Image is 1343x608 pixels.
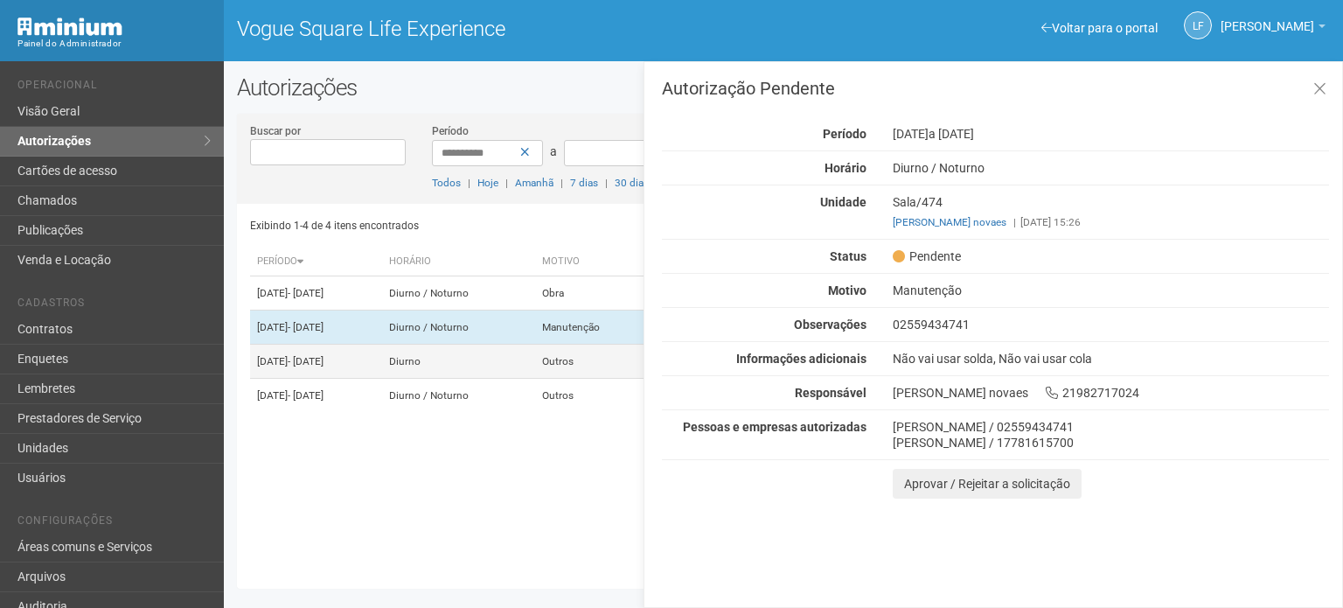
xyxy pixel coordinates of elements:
li: Configurações [17,514,211,533]
button: Aprovar / Rejeitar a solicitação [893,469,1082,499]
td: Manutenção [535,311,652,345]
div: [DATE] [880,126,1342,142]
th: Horário [382,248,535,276]
strong: Responsável [795,386,866,400]
div: [PERSON_NAME] / 17781615700 [893,435,1329,451]
td: Diurno / Noturno [382,276,535,311]
td: [DATE] [250,311,382,345]
h1: Vogue Square Life Experience [237,17,770,40]
span: - [DATE] [288,321,324,333]
h2: Autorizações [237,74,1330,101]
div: [PERSON_NAME] / 02559434741 [893,419,1329,435]
label: Buscar por [250,123,301,139]
strong: Horário [825,161,866,175]
strong: Status [830,249,866,263]
strong: Período [823,127,866,141]
td: Obra [535,276,652,311]
a: 30 dias [615,177,649,189]
td: Diurno [382,345,535,379]
div: Painel do Administrador [17,36,211,52]
div: Sala/474 [880,194,1342,230]
div: Diurno / Noturno [880,160,1342,176]
strong: Motivo [828,283,866,297]
label: Período [432,123,469,139]
th: Motivo [535,248,652,276]
span: | [560,177,563,189]
span: Letícia Florim [1221,3,1314,33]
td: Diurno / Noturno [382,311,535,345]
td: [DATE] [250,379,382,413]
a: [PERSON_NAME] [1221,22,1326,36]
li: Operacional [17,79,211,97]
td: Diurno / Noturno [382,379,535,413]
span: a [DATE] [929,127,974,141]
span: | [505,177,508,189]
span: | [468,177,470,189]
span: - [DATE] [288,355,324,367]
strong: Observações [794,318,866,332]
strong: Pessoas e empresas autorizadas [683,420,866,434]
a: Amanhã [515,177,553,189]
div: Exibindo 1-4 de 4 itens encontrados [250,213,779,239]
a: Voltar para o portal [1041,21,1158,35]
h3: Autorização Pendente [662,80,1329,97]
span: Pendente [893,248,961,264]
li: Cadastros [17,297,211,315]
a: 7 dias [570,177,598,189]
div: Manutenção [880,283,1342,298]
strong: Informações adicionais [736,352,866,366]
div: [DATE] 15:26 [893,214,1329,230]
span: - [DATE] [288,389,324,402]
span: | [605,177,608,189]
img: Minium [17,17,122,36]
a: Todos [432,177,461,189]
td: Outros [535,379,652,413]
a: [PERSON_NAME] novaes [893,216,1006,228]
span: - [DATE] [288,287,324,299]
strong: Unidade [820,195,866,209]
a: LF [1184,11,1212,39]
div: 02559434741 [880,317,1342,332]
a: Hoje [477,177,498,189]
span: | [1013,216,1016,228]
div: [PERSON_NAME] novaes 21982717024 [880,385,1342,401]
th: Período [250,248,382,276]
span: a [550,144,557,158]
td: Outros [535,345,652,379]
td: [DATE] [250,345,382,379]
td: [DATE] [250,276,382,311]
div: Não vai usar solda, Não vai usar cola [880,351,1342,367]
